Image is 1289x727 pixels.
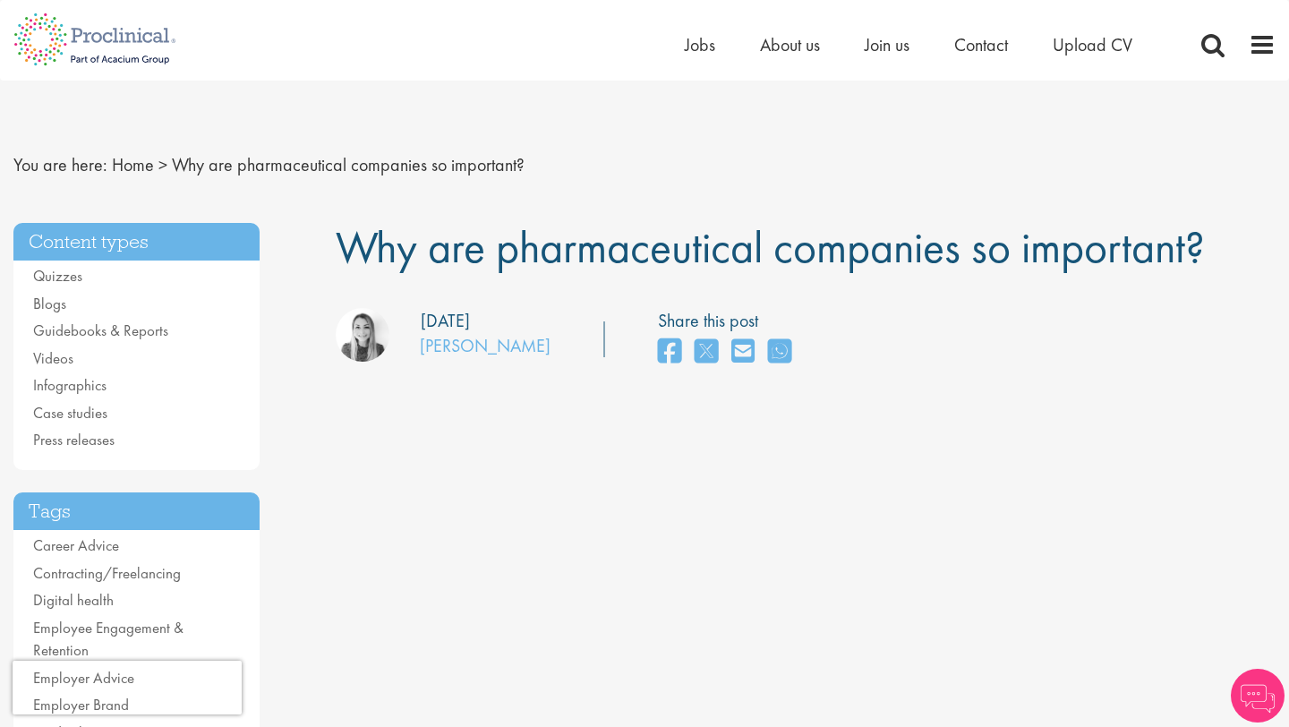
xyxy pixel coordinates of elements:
span: > [158,153,167,176]
a: breadcrumb link [112,153,154,176]
a: Join us [865,33,909,56]
span: You are here: [13,153,107,176]
a: share on twitter [695,333,718,372]
iframe: reCAPTCHA [13,661,242,714]
a: share on facebook [658,333,681,372]
a: share on whats app [768,333,791,372]
label: Share this post [658,308,800,334]
a: Case studies [33,403,107,423]
a: Jobs [685,33,715,56]
a: Guidebooks & Reports [33,321,168,340]
a: share on email [731,333,755,372]
img: Hannah Burke [336,308,389,362]
a: About us [760,33,820,56]
a: Employee Engagement & Retention [33,618,184,661]
span: Why are pharmaceutical companies so important? [172,153,525,176]
div: [DATE] [421,308,470,334]
a: Contact [954,33,1008,56]
a: Infographics [33,375,107,395]
img: Chatbot [1231,669,1285,723]
a: Press releases [33,430,115,449]
a: [PERSON_NAME] [420,334,551,357]
a: Contracting/Freelancing [33,563,181,583]
a: Digital health [33,590,114,610]
a: Quizzes [33,266,82,286]
span: Why are pharmaceutical companies so important? [336,218,1205,276]
h3: Tags [13,492,260,531]
a: Upload CV [1053,33,1132,56]
a: Videos [33,348,73,368]
h3: Content types [13,223,260,261]
a: Blogs [33,294,66,313]
a: Career Advice [33,535,119,555]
